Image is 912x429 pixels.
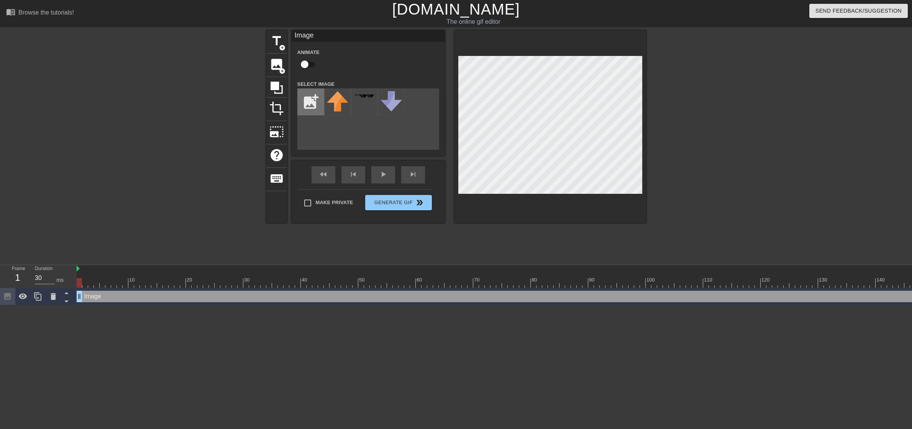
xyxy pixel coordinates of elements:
span: skip_previous [349,170,358,179]
label: Select Image [297,80,335,88]
button: Send Feedback/Suggestion [809,4,908,18]
button: Generate Gif [365,195,431,210]
img: downvote.png [381,91,402,111]
label: Duration [35,267,52,271]
label: Animate [297,49,320,56]
span: play_arrow [379,170,388,179]
a: [DOMAIN_NAME] [392,1,520,18]
div: 70 [474,276,481,284]
span: drag_handle [75,293,83,300]
div: 60 [417,276,423,284]
div: 80 [531,276,538,284]
span: image [269,57,284,72]
div: Image [292,30,445,42]
span: keyboard [269,171,284,186]
div: 1 [12,271,23,285]
div: Frame [6,265,29,287]
div: 110 [704,276,714,284]
div: 40 [302,276,308,284]
div: 120 [761,276,771,284]
div: Browse the tutorials! [18,9,74,16]
img: deal-with-it.png [354,94,375,98]
img: upvote.png [327,91,348,111]
div: 130 [819,276,828,284]
span: menu_book [6,7,15,16]
div: 100 [646,276,656,284]
span: photo_size_select_large [269,124,284,139]
span: Generate Gif [368,198,428,207]
div: 20 [187,276,194,284]
div: 30 [244,276,251,284]
span: fast_rewind [319,170,328,179]
div: The online gif editor [308,17,639,26]
div: 10 [129,276,136,284]
span: skip_next [408,170,418,179]
div: 50 [359,276,366,284]
a: Browse the tutorials! [6,7,74,19]
span: double_arrow [415,198,424,207]
span: help [269,148,284,162]
div: ms [56,276,64,284]
span: title [269,34,284,48]
span: add_circle [279,68,285,74]
div: 140 [876,276,886,284]
span: crop [269,101,284,116]
div: 90 [589,276,596,284]
span: Make Private [316,199,353,206]
span: add_circle [279,44,285,51]
span: Send Feedback/Suggestion [815,6,902,16]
